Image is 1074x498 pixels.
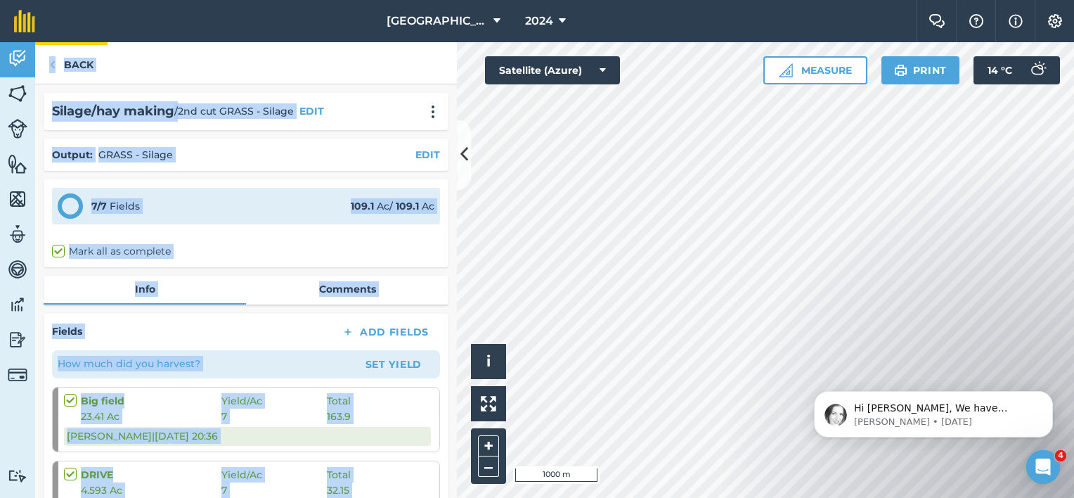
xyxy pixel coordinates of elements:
img: A cog icon [1047,14,1063,28]
button: + [478,435,499,456]
img: Profile image for Camilla [32,42,54,65]
span: [GEOGRAPHIC_DATA] [387,13,488,30]
p: Message from Camilla, sent 5d ago [61,54,242,67]
img: svg+xml;base64,PHN2ZyB4bWxucz0iaHR0cDovL3d3dy53My5vcmcvMjAwMC9zdmciIHdpZHRoPSI1NiIgaGVpZ2h0PSI2MC... [8,83,27,104]
iframe: Intercom live chat [1026,450,1060,484]
span: 2024 [525,13,553,30]
a: Comments [246,276,448,302]
span: 7 [221,483,327,498]
strong: 109.1 [396,200,419,212]
img: svg+xml;base64,PHN2ZyB4bWxucz0iaHR0cDovL3d3dy53My5vcmcvMjAwMC9zdmciIHdpZHRoPSIyMCIgaGVpZ2h0PSIyNC... [425,105,441,119]
span: 23.41 Ac [81,409,221,424]
img: Two speech bubbles overlapping with the left bubble in the forefront [929,14,945,28]
img: svg+xml;base64,PD94bWwgdmVyc2lvbj0iMS4wIiBlbmNvZGluZz0idXRmLTgiPz4KPCEtLSBHZW5lcmF0b3I6IEFkb2JlIE... [8,119,27,139]
img: svg+xml;base64,PHN2ZyB4bWxucz0iaHR0cDovL3d3dy53My5vcmcvMjAwMC9zdmciIHdpZHRoPSI1NiIgaGVpZ2h0PSI2MC... [8,153,27,174]
img: Ruler icon [779,63,793,77]
span: Total [327,467,351,483]
span: Yield / Ac [221,467,327,483]
button: EDIT [299,103,324,119]
span: Hi [PERSON_NAME], We have seperate reports for input totals and output totals. Both of these are ... [61,41,240,136]
img: svg+xml;base64,PHN2ZyB4bWxucz0iaHR0cDovL3d3dy53My5vcmcvMjAwMC9zdmciIHdpZHRoPSIxNyIgaGVpZ2h0PSIxNy... [1009,13,1023,30]
span: 7 [221,409,327,424]
span: / 2nd cut GRASS - Silage [174,103,294,119]
button: i [471,344,506,379]
button: EDIT [415,147,440,162]
span: Yield / Ac [221,393,327,409]
strong: 109.1 [351,200,374,212]
h4: Fields [52,324,82,339]
button: Set Yield [353,353,434,376]
span: 32.15 [327,483,349,498]
h4: Output : [52,147,93,162]
span: 163.9 [327,409,351,424]
button: Print [881,56,960,84]
a: Back [35,42,108,84]
a: Info [44,276,246,302]
div: Ac / Ac [351,198,434,214]
img: svg+xml;base64,PD94bWwgdmVyc2lvbj0iMS4wIiBlbmNvZGluZz0idXRmLTgiPz4KPCEtLSBHZW5lcmF0b3I6IEFkb2JlIE... [8,224,27,245]
div: [PERSON_NAME] | [DATE] 20:36 [64,427,431,445]
button: Satellite (Azure) [485,56,620,84]
span: i [486,352,491,370]
img: svg+xml;base64,PHN2ZyB4bWxucz0iaHR0cDovL3d3dy53My5vcmcvMjAwMC9zdmciIHdpZHRoPSI1NiIgaGVpZ2h0PSI2MC... [8,189,27,210]
img: fieldmargin Logo [14,10,35,32]
span: Total [327,393,351,409]
span: 4 [1055,450,1066,461]
img: svg+xml;base64,PD94bWwgdmVyc2lvbj0iMS4wIiBlbmNvZGluZz0idXRmLTgiPz4KPCEtLSBHZW5lcmF0b3I6IEFkb2JlIE... [1023,56,1052,84]
button: – [478,456,499,477]
div: message notification from Camilla, 5d ago. Hi Lucy, We have seperate reports for input totals and... [21,30,260,76]
div: Fields [91,198,140,214]
button: Measure [763,56,867,84]
span: 4.593 Ac [81,483,221,498]
span: 14 ° C [988,56,1012,84]
label: Mark all as complete [52,244,171,259]
img: A question mark icon [968,14,985,28]
img: svg+xml;base64,PD94bWwgdmVyc2lvbj0iMS4wIiBlbmNvZGluZz0idXRmLTgiPz4KPCEtLSBHZW5lcmF0b3I6IEFkb2JlIE... [8,48,27,69]
img: svg+xml;base64,PD94bWwgdmVyc2lvbj0iMS4wIiBlbmNvZGluZz0idXRmLTgiPz4KPCEtLSBHZW5lcmF0b3I6IEFkb2JlIE... [8,365,27,385]
button: 14 °C [973,56,1060,84]
strong: 7 / 7 [91,200,107,212]
img: svg+xml;base64,PHN2ZyB4bWxucz0iaHR0cDovL3d3dy53My5vcmcvMjAwMC9zdmciIHdpZHRoPSI5IiBoZWlnaHQ9IjI0Ii... [49,56,56,73]
strong: Big field [81,393,221,409]
p: How much did you harvest? [58,356,200,371]
img: svg+xml;base64,PD94bWwgdmVyc2lvbj0iMS4wIiBlbmNvZGluZz0idXRmLTgiPz4KPCEtLSBHZW5lcmF0b3I6IEFkb2JlIE... [8,469,27,483]
img: Four arrows, one pointing top left, one top right, one bottom right and the last bottom left [481,396,496,411]
img: svg+xml;base64,PHN2ZyB4bWxucz0iaHR0cDovL3d3dy53My5vcmcvMjAwMC9zdmciIHdpZHRoPSIxOSIgaGVpZ2h0PSIyNC... [894,62,907,79]
iframe: Intercom notifications message [793,362,1074,460]
button: Add Fields [330,322,440,342]
img: svg+xml;base64,PD94bWwgdmVyc2lvbj0iMS4wIiBlbmNvZGluZz0idXRmLTgiPz4KPCEtLSBHZW5lcmF0b3I6IEFkb2JlIE... [8,329,27,350]
img: svg+xml;base64,PD94bWwgdmVyc2lvbj0iMS4wIiBlbmNvZGluZz0idXRmLTgiPz4KPCEtLSBHZW5lcmF0b3I6IEFkb2JlIE... [8,259,27,280]
h2: Silage/hay making [52,101,174,122]
img: svg+xml;base64,PD94bWwgdmVyc2lvbj0iMS4wIiBlbmNvZGluZz0idXRmLTgiPz4KPCEtLSBHZW5lcmF0b3I6IEFkb2JlIE... [8,294,27,315]
p: GRASS - Silage [98,147,173,162]
strong: DRIVE [81,467,221,483]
